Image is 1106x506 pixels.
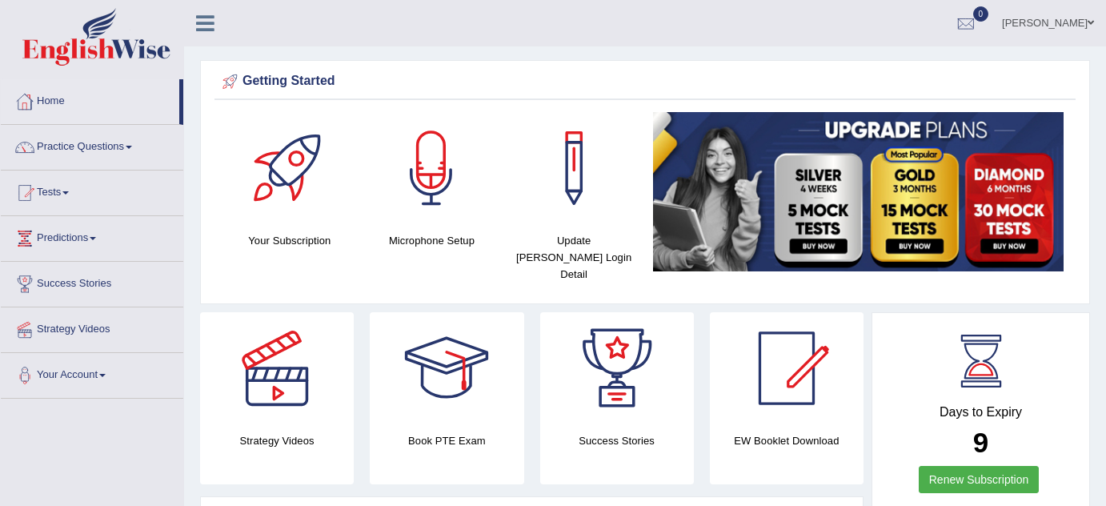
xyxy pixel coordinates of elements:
[890,405,1072,420] h4: Days to Expiry
[1,353,183,393] a: Your Account
[1,171,183,211] a: Tests
[370,432,523,449] h4: Book PTE Exam
[1,125,183,165] a: Practice Questions
[919,466,1040,493] a: Renew Subscription
[511,232,637,283] h4: Update [PERSON_NAME] Login Detail
[200,432,354,449] h4: Strategy Videos
[1,262,183,302] a: Success Stories
[973,427,988,458] b: 9
[218,70,1072,94] div: Getting Started
[653,112,1064,271] img: small5.jpg
[1,307,183,347] a: Strategy Videos
[369,232,495,249] h4: Microphone Setup
[540,432,694,449] h4: Success Stories
[1,79,179,119] a: Home
[226,232,353,249] h4: Your Subscription
[1,216,183,256] a: Predictions
[973,6,989,22] span: 0
[710,432,864,449] h4: EW Booklet Download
